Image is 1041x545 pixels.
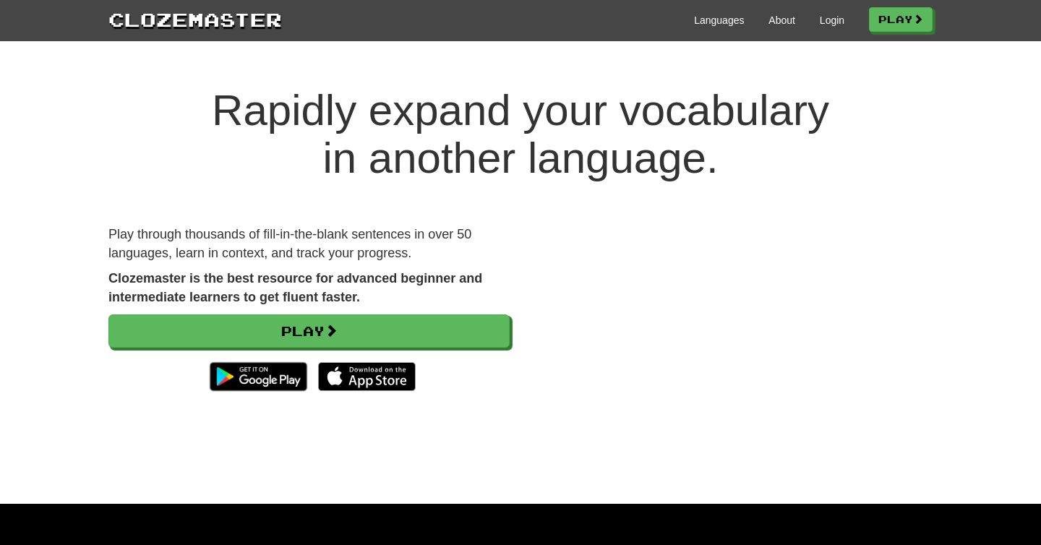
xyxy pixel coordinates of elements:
a: Play [108,314,510,348]
a: Clozemaster [108,6,282,33]
img: Download_on_the_App_Store_Badge_US-UK_135x40-25178aeef6eb6b83b96f5f2d004eda3bffbb37122de64afbaef7... [318,362,416,391]
a: Languages [694,13,744,27]
img: Get it on Google Play [202,355,314,398]
a: Play [869,7,933,32]
p: Play through thousands of fill-in-the-blank sentences in over 50 languages, learn in context, and... [108,226,510,262]
a: Login [820,13,844,27]
strong: Clozemaster is the best resource for advanced beginner and intermediate learners to get fluent fa... [108,271,482,304]
a: About [768,13,795,27]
